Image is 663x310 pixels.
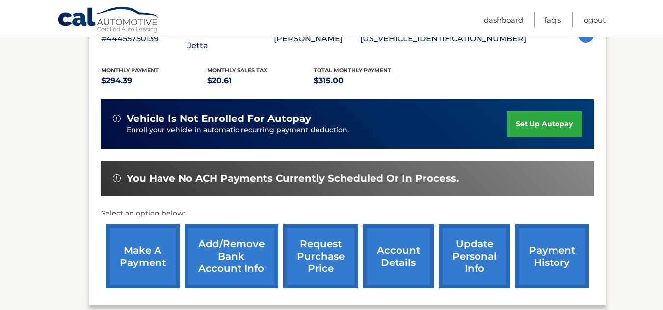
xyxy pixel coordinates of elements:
[314,74,420,88] p: $315.00
[185,224,278,288] a: Add/Remove bank account info
[127,113,311,125] span: vehicle is not enrolled for autopay
[101,67,159,73] span: Monthly Payment
[515,224,589,288] a: payment history
[101,208,594,219] p: Select an option below:
[113,174,121,182] img: alert-white.svg
[314,67,391,73] span: Total Monthly Payment
[101,32,187,46] p: #44455750139
[544,12,561,28] a: FAQ's
[101,74,208,88] p: $294.39
[360,32,526,46] p: [US_VEHICLE_IDENTIFICATION_NUMBER]
[207,67,267,73] span: Monthly sales Tax
[507,111,582,137] a: set up autopay
[439,224,510,288] a: update personal info
[274,32,360,46] p: [PERSON_NAME]
[363,224,434,288] a: account details
[484,12,523,28] a: Dashboard
[106,224,180,288] a: make a payment
[127,172,459,185] span: You have no ACH payments currently scheduled or in process.
[127,125,507,136] p: Enroll your vehicle in automatic recurring payment deduction.
[207,74,314,88] p: $20.61
[113,115,121,122] img: alert-white.svg
[187,25,274,52] p: 2024 Volkswagen Jetta
[582,12,606,28] a: Logout
[283,224,358,288] a: request purchase price
[57,6,160,35] a: Cal Automotive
